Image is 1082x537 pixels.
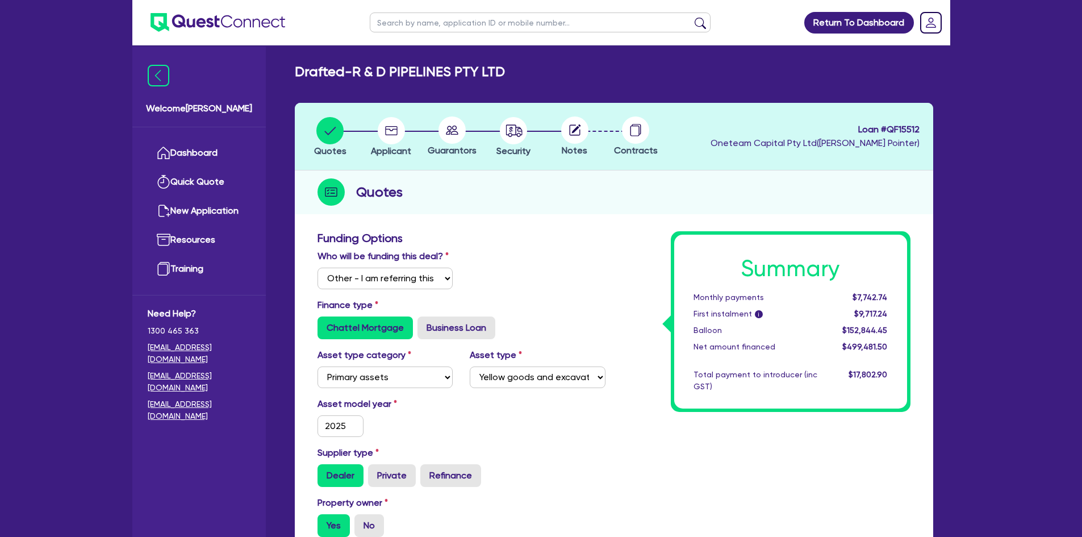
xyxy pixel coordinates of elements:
[318,446,379,460] label: Supplier type
[295,64,505,80] h2: Drafted - R & D PIPELINES PTY LTD
[685,292,826,303] div: Monthly payments
[496,116,531,159] button: Security
[157,204,170,218] img: new-application
[318,464,364,487] label: Dealer
[496,145,530,156] span: Security
[562,145,587,156] span: Notes
[148,255,250,284] a: Training
[318,231,605,245] h3: Funding Options
[157,175,170,189] img: quick-quote
[354,514,384,537] label: No
[148,65,169,86] img: icon-menu-close
[148,398,250,422] a: [EMAIL_ADDRESS][DOMAIN_NAME]
[318,348,411,362] label: Asset type category
[694,255,888,282] h1: Summary
[916,8,946,38] a: Dropdown toggle
[151,13,285,32] img: quest-connect-logo-blue
[370,116,412,159] button: Applicant
[842,342,887,351] span: $499,481.50
[148,197,250,226] a: New Application
[614,145,658,156] span: Contracts
[428,145,477,156] span: Guarantors
[309,397,462,411] label: Asset model year
[470,348,522,362] label: Asset type
[685,308,826,320] div: First instalment
[148,307,250,320] span: Need Help?
[148,370,250,394] a: [EMAIL_ADDRESS][DOMAIN_NAME]
[370,13,711,32] input: Search by name, application ID or mobile number...
[853,293,887,302] span: $7,742.74
[146,102,252,115] span: Welcome [PERSON_NAME]
[318,514,350,537] label: Yes
[318,317,413,339] label: Chattel Mortgage
[318,178,345,206] img: step-icon
[148,168,250,197] a: Quick Quote
[318,298,378,312] label: Finance type
[148,139,250,168] a: Dashboard
[711,138,920,148] span: Oneteam Capital Pty Ltd ( [PERSON_NAME] Pointer )
[314,145,346,156] span: Quotes
[318,249,449,263] label: Who will be funding this deal?
[711,123,920,136] span: Loan # QF15512
[318,496,388,510] label: Property owner
[754,310,762,318] span: i
[371,145,411,156] span: Applicant
[420,464,481,487] label: Refinance
[157,233,170,247] img: resources
[368,464,416,487] label: Private
[685,324,826,336] div: Balloon
[148,226,250,255] a: Resources
[148,325,250,337] span: 1300 465 363
[356,182,403,202] h2: Quotes
[157,262,170,276] img: training
[314,116,347,159] button: Quotes
[804,12,914,34] a: Return To Dashboard
[685,369,826,393] div: Total payment to introducer (inc GST)
[148,342,250,365] a: [EMAIL_ADDRESS][DOMAIN_NAME]
[842,326,887,335] span: $152,844.45
[849,370,887,379] span: $17,802.90
[854,309,887,318] span: $9,717.24
[685,341,826,353] div: Net amount financed
[417,317,495,339] label: Business Loan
